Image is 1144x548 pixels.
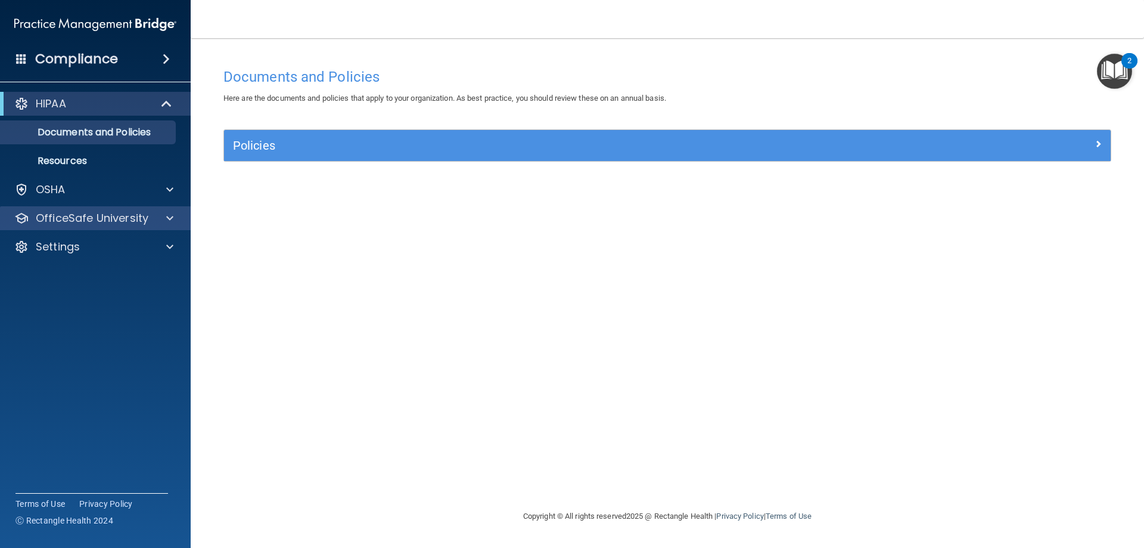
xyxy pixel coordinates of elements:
h5: Policies [233,139,880,152]
a: Settings [14,240,173,254]
div: 2 [1127,61,1131,76]
p: HIPAA [36,97,66,111]
button: Open Resource Center, 2 new notifications [1097,54,1132,89]
a: Privacy Policy [716,512,763,521]
a: Policies [233,136,1102,155]
a: Privacy Policy [79,498,133,510]
a: OSHA [14,182,173,197]
h4: Documents and Policies [223,69,1111,85]
img: PMB logo [14,13,176,36]
p: Resources [8,155,170,167]
span: Ⓒ Rectangle Health 2024 [15,515,113,527]
h4: Compliance [35,51,118,67]
div: Copyright © All rights reserved 2025 @ Rectangle Health | | [450,497,885,535]
p: OfficeSafe University [36,211,148,225]
p: OSHA [36,182,66,197]
p: Settings [36,240,80,254]
a: Terms of Use [15,498,65,510]
span: Here are the documents and policies that apply to your organization. As best practice, you should... [223,94,666,103]
a: Terms of Use [766,512,812,521]
p: Documents and Policies [8,126,170,138]
a: OfficeSafe University [14,211,173,225]
a: HIPAA [14,97,173,111]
